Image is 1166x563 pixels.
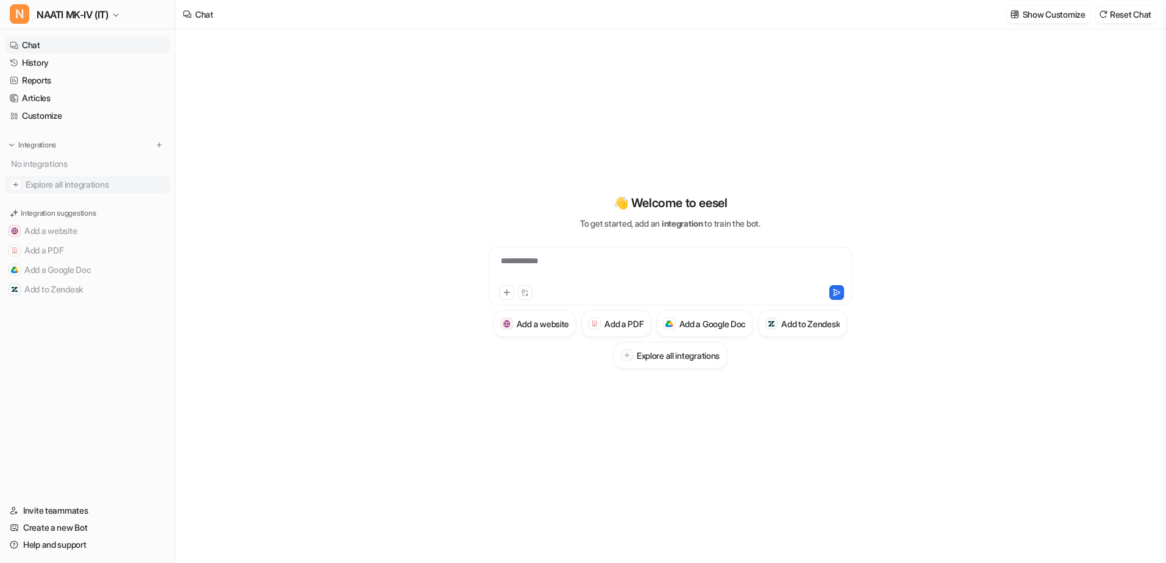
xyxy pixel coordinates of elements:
span: Explore all integrations [26,175,165,194]
button: Add to ZendeskAdd to Zendesk [758,310,847,337]
button: Explore all integrations [613,342,727,369]
img: Add to Zendesk [768,320,776,328]
img: Add a PDF [591,320,599,327]
div: Chat [195,8,213,21]
a: Help and support [5,536,170,553]
h3: Add to Zendesk [781,317,840,330]
span: N [10,4,29,24]
a: Chat [5,37,170,54]
a: Create a new Bot [5,519,170,536]
span: integration [662,218,703,228]
img: reset [1099,10,1107,19]
img: menu_add.svg [155,141,163,149]
button: Add a Google DocAdd a Google Doc [5,260,170,280]
img: Add a Google Doc [665,320,673,328]
img: Add to Zendesk [11,286,18,293]
button: Add to ZendeskAdd to Zendesk [5,280,170,299]
a: Explore all integrations [5,176,170,193]
button: Integrations [5,139,60,151]
p: Integrations [18,140,56,150]
button: Add a websiteAdd a website [5,221,170,241]
img: Add a website [503,320,511,328]
a: Customize [5,107,170,124]
p: 👋 Welcome to eesel [613,194,728,212]
h3: Add a PDF [604,317,643,330]
h3: Explore all integrations [637,349,720,362]
button: Add a websiteAdd a website [493,310,576,337]
button: Add a PDFAdd a PDF [5,241,170,260]
a: Reports [5,72,170,89]
img: expand menu [7,141,16,149]
h3: Add a website [517,317,569,330]
img: Add a Google Doc [11,266,18,274]
img: explore all integrations [10,179,22,191]
a: Invite teammates [5,502,170,519]
span: NAATI MK-IV (IT) [37,6,109,23]
p: Show Customize [1023,8,1086,21]
a: Articles [5,90,170,107]
p: To get started, add an to train the bot. [580,217,760,230]
button: Add a PDFAdd a PDF [581,310,651,337]
div: No integrations [7,154,170,174]
a: History [5,54,170,71]
img: customize [1010,10,1019,19]
img: Add a PDF [11,247,18,254]
button: Add a Google DocAdd a Google Doc [656,310,754,337]
button: Show Customize [1007,5,1090,23]
h3: Add a Google Doc [679,317,746,330]
button: Reset Chat [1095,5,1156,23]
img: Add a website [11,227,18,235]
p: Integration suggestions [21,208,96,219]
